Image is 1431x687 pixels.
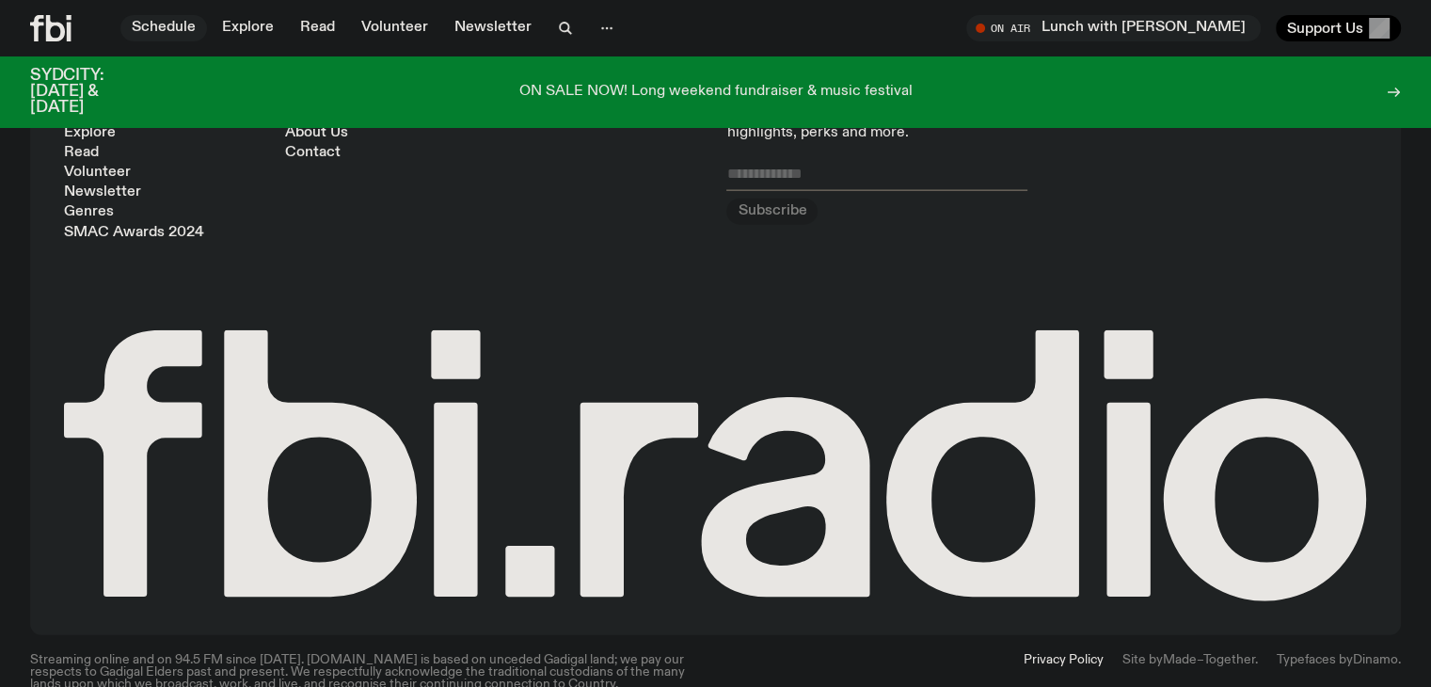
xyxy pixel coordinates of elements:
[64,185,141,200] a: Newsletter
[285,146,341,160] a: Contact
[64,146,99,160] a: Read
[726,199,818,225] button: Subscribe
[1255,653,1258,666] span: .
[211,15,285,41] a: Explore
[64,226,204,240] a: SMAC Awards 2024
[1287,20,1363,37] span: Support Us
[1163,653,1255,666] a: Made–Together
[1277,653,1353,666] span: Typefaces by
[64,166,131,180] a: Volunteer
[519,84,913,101] p: ON SALE NOW! Long weekend fundraiser & music festival
[64,205,114,219] a: Genres
[1353,653,1398,666] a: Dinamo
[966,15,1261,41] button: On AirLunch with [PERSON_NAME]
[350,15,439,41] a: Volunteer
[120,15,207,41] a: Schedule
[1276,15,1401,41] button: Support Us
[285,126,348,140] a: About Us
[289,15,346,41] a: Read
[30,68,151,116] h3: SYDCITY: [DATE] & [DATE]
[443,15,543,41] a: Newsletter
[1398,653,1401,666] span: .
[64,126,116,140] a: Explore
[1122,653,1163,666] span: Site by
